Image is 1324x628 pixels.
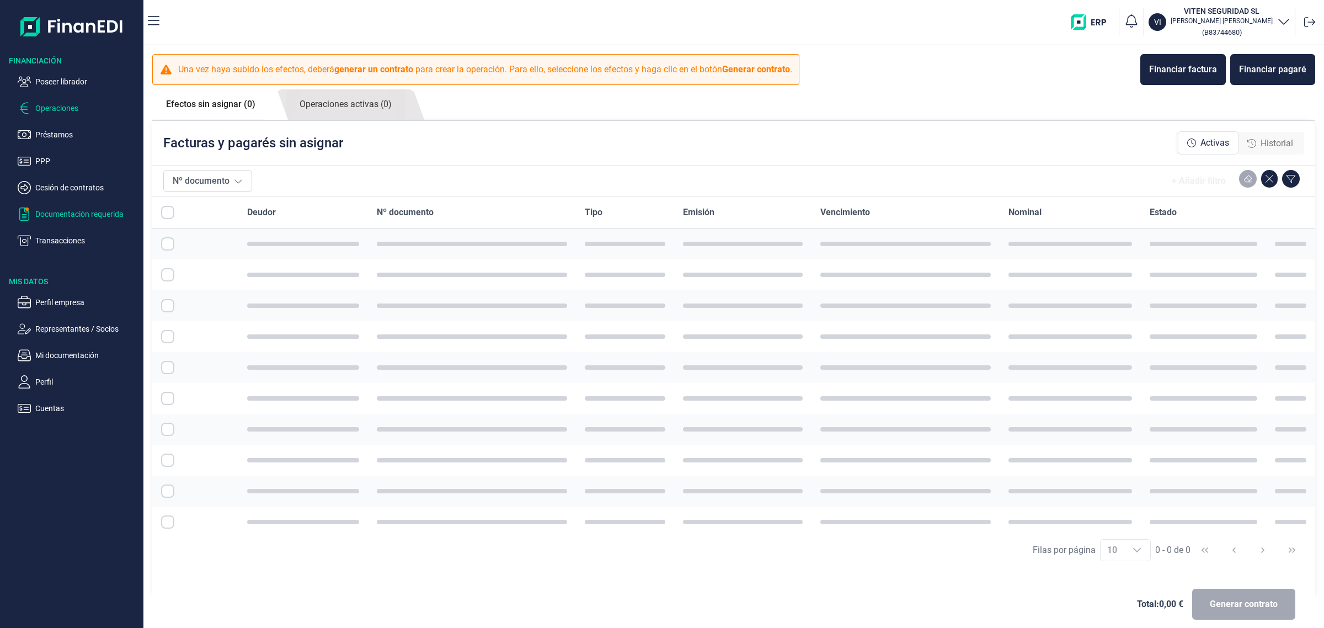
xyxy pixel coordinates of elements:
[1149,63,1217,76] div: Financiar factura
[161,454,174,467] div: Row Selected null
[18,322,139,336] button: Representantes / Socios
[35,102,139,115] p: Operaciones
[334,64,413,74] b: generar un contrato
[1033,544,1096,557] div: Filas por página
[1008,206,1042,219] span: Nominal
[1137,598,1183,611] span: Total: 0,00 €
[18,296,139,309] button: Perfil empresa
[18,349,139,362] button: Mi documentación
[1200,136,1229,150] span: Activas
[1239,63,1306,76] div: Financiar pagaré
[1149,6,1290,39] button: VIVITEN SEGURIDAD SL[PERSON_NAME] [PERSON_NAME](B83744680)
[163,170,252,192] button: Nº documento
[1150,206,1177,219] span: Estado
[18,207,139,221] button: Documentación requerida
[35,322,139,336] p: Representantes / Socios
[20,9,124,44] img: Logo de aplicación
[1202,28,1242,36] small: Copiar cif
[35,234,139,247] p: Transacciones
[1250,537,1276,563] button: Next Page
[35,155,139,168] p: PPP
[377,206,434,219] span: Nº documento
[1261,137,1293,150] span: Historial
[18,75,139,88] button: Poseer librador
[35,375,139,388] p: Perfil
[161,268,174,281] div: Row Selected null
[18,128,139,141] button: Préstamos
[152,89,269,119] a: Efectos sin asignar (0)
[820,206,870,219] span: Vencimiento
[161,392,174,405] div: Row Selected null
[35,128,139,141] p: Préstamos
[1071,14,1114,30] img: erp
[1154,17,1161,28] p: VI
[1124,540,1150,561] div: Choose
[18,102,139,115] button: Operaciones
[35,75,139,88] p: Poseer librador
[161,485,174,498] div: Row Selected null
[35,207,139,221] p: Documentación requerida
[161,237,174,251] div: Row Selected null
[1171,6,1273,17] h3: VITEN SEGURIDAD SL
[1178,131,1238,155] div: Activas
[585,206,602,219] span: Tipo
[161,515,174,529] div: Row Selected null
[18,402,139,415] button: Cuentas
[18,155,139,168] button: PPP
[35,349,139,362] p: Mi documentación
[161,299,174,312] div: Row Selected null
[1171,17,1273,25] p: [PERSON_NAME] [PERSON_NAME]
[1279,537,1305,563] button: Last Page
[1230,54,1315,85] button: Financiar pagaré
[161,423,174,436] div: Row Selected null
[161,330,174,343] div: Row Selected null
[1140,54,1226,85] button: Financiar factura
[722,64,790,74] b: Generar contrato
[35,296,139,309] p: Perfil empresa
[178,63,792,76] p: Una vez haya subido los efectos, deberá para crear la operación. Para ello, seleccione los efecto...
[247,206,276,219] span: Deudor
[1221,537,1247,563] button: Previous Page
[1192,537,1218,563] button: First Page
[161,206,174,219] div: All items unselected
[1155,546,1190,555] span: 0 - 0 de 0
[163,134,343,152] p: Facturas y pagarés sin asignar
[18,234,139,247] button: Transacciones
[35,181,139,194] p: Cesión de contratos
[286,89,405,120] a: Operaciones activas (0)
[18,375,139,388] button: Perfil
[18,181,139,194] button: Cesión de contratos
[35,402,139,415] p: Cuentas
[161,361,174,374] div: Row Selected null
[683,206,714,219] span: Emisión
[1238,132,1302,155] div: Historial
